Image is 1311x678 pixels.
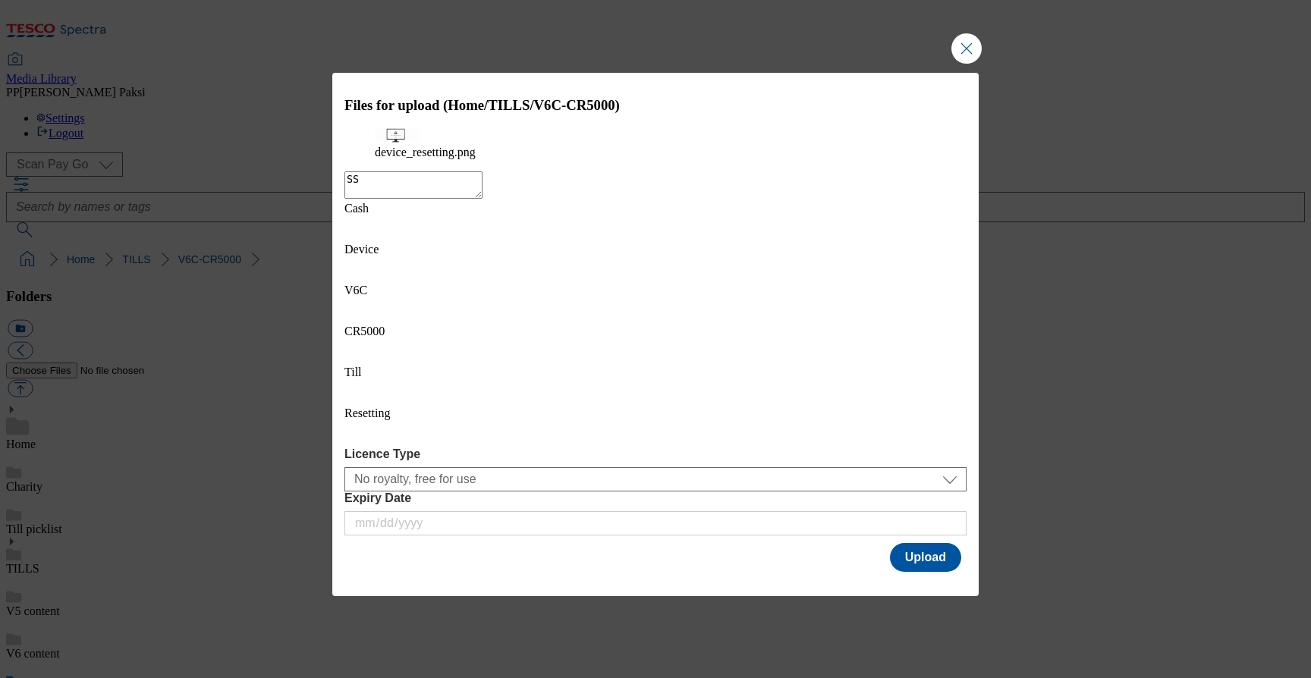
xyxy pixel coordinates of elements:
[375,128,420,143] img: preview
[344,325,385,337] span: CR5000
[344,406,390,419] span: Resetting
[332,73,979,596] div: Modal
[344,202,369,215] span: Cash
[344,284,367,297] span: V6C
[375,146,936,159] figcaption: device_resetting.png
[951,33,982,64] button: Close Modal
[344,366,362,378] span: Till
[344,491,967,505] label: Expiry Date
[344,97,967,114] h3: Files for upload (Home/TILLS/V6C-CR5000)
[344,243,379,256] span: Device
[344,447,967,461] label: Licence Type
[890,543,961,572] button: Upload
